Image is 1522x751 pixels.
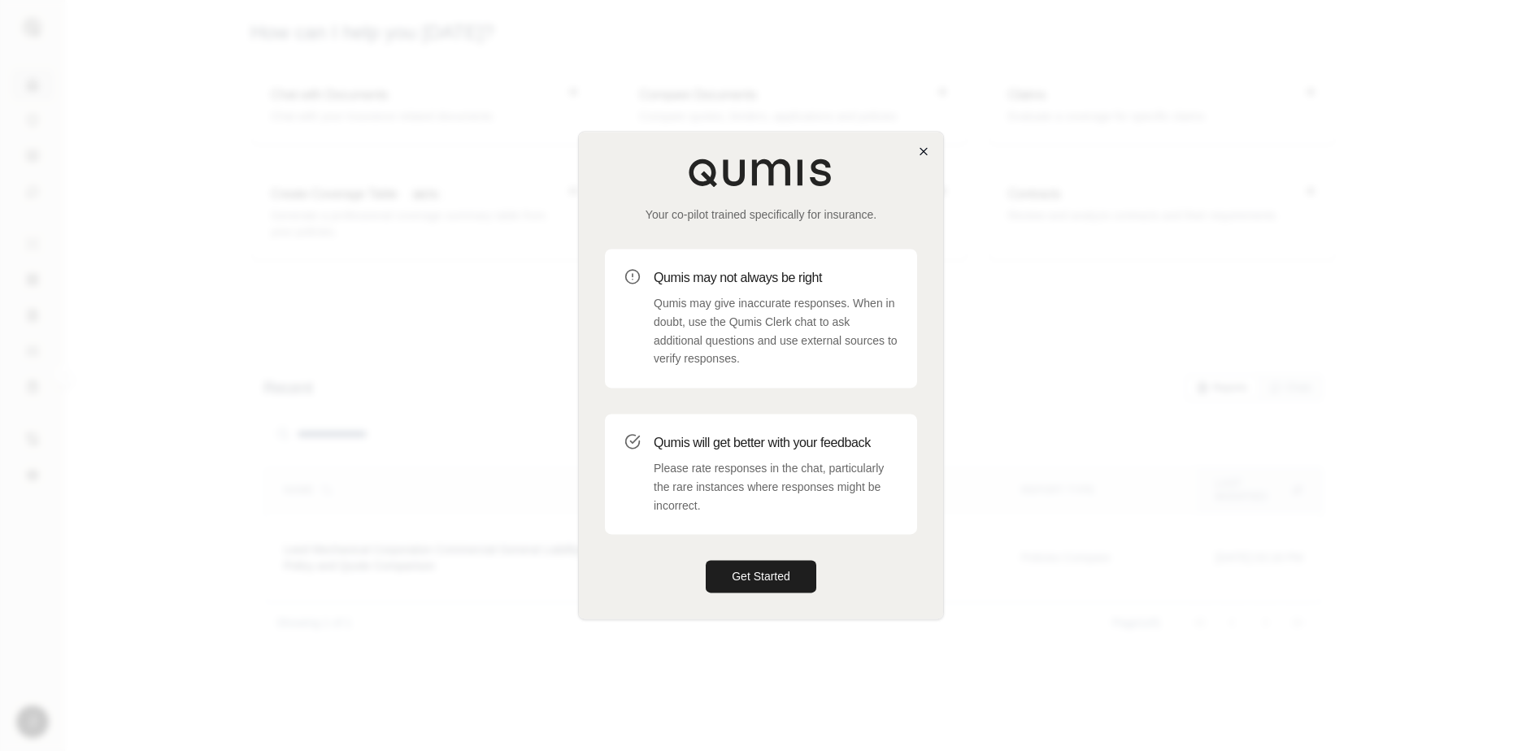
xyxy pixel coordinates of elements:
img: Qumis Logo [688,158,834,187]
button: Get Started [706,561,816,593]
p: Qumis may give inaccurate responses. When in doubt, use the Qumis Clerk chat to ask additional qu... [654,294,898,368]
p: Please rate responses in the chat, particularly the rare instances where responses might be incor... [654,459,898,514]
h3: Qumis may not always be right [654,268,898,288]
h3: Qumis will get better with your feedback [654,433,898,453]
p: Your co-pilot trained specifically for insurance. [605,206,917,223]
